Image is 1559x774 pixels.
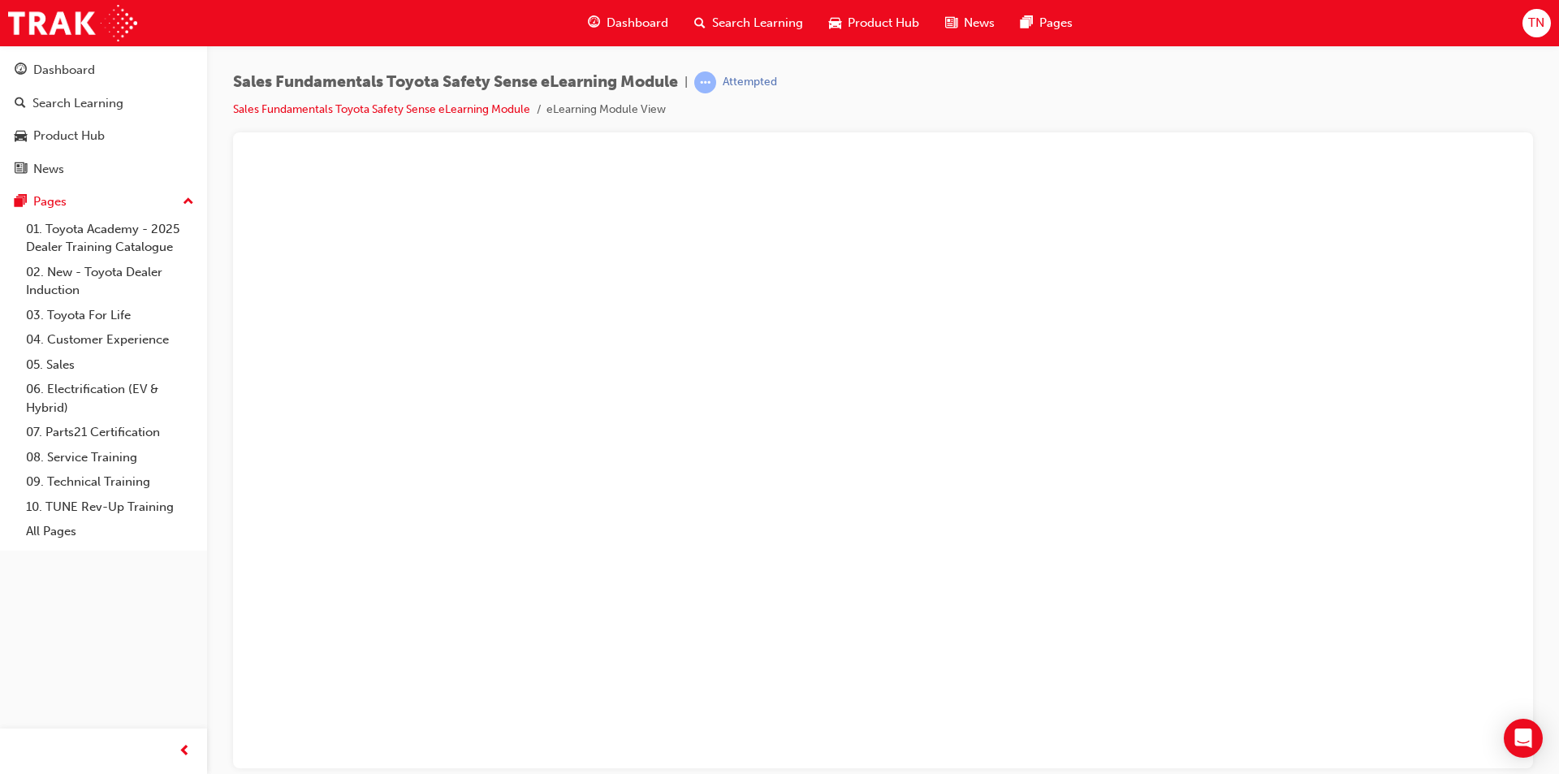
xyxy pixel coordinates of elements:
[15,129,27,144] span: car-icon
[183,192,194,213] span: up-icon
[15,63,27,78] span: guage-icon
[6,89,201,119] a: Search Learning
[19,469,201,495] a: 09. Technical Training
[575,6,681,40] a: guage-iconDashboard
[712,14,803,32] span: Search Learning
[1021,13,1033,33] span: pages-icon
[546,101,666,119] li: eLearning Module View
[233,102,530,116] a: Sales Fundamentals Toyota Safety Sense eLearning Module
[19,445,201,470] a: 08. Service Training
[945,13,957,33] span: news-icon
[6,187,201,217] button: Pages
[964,14,995,32] span: News
[179,742,191,762] span: prev-icon
[829,13,841,33] span: car-icon
[723,75,777,90] div: Attempted
[8,5,137,41] img: Trak
[33,127,105,145] div: Product Hub
[15,195,27,210] span: pages-icon
[694,71,716,93] span: learningRecordVerb_ATTEMPT-icon
[932,6,1008,40] a: news-iconNews
[19,495,201,520] a: 10. TUNE Rev-Up Training
[1522,9,1551,37] button: TN
[19,217,201,260] a: 01. Toyota Academy - 2025 Dealer Training Catalogue
[6,121,201,151] a: Product Hub
[1504,719,1543,758] div: Open Intercom Messenger
[19,377,201,420] a: 06. Electrification (EV & Hybrid)
[1528,14,1544,32] span: TN
[19,327,201,352] a: 04. Customer Experience
[33,61,95,80] div: Dashboard
[816,6,932,40] a: car-iconProduct Hub
[19,260,201,303] a: 02. New - Toyota Dealer Induction
[19,420,201,445] a: 07. Parts21 Certification
[33,160,64,179] div: News
[1008,6,1086,40] a: pages-iconPages
[684,73,688,92] span: |
[19,519,201,544] a: All Pages
[588,13,600,33] span: guage-icon
[33,192,67,211] div: Pages
[1039,14,1073,32] span: Pages
[15,97,26,111] span: search-icon
[848,14,919,32] span: Product Hub
[6,154,201,184] a: News
[32,94,123,113] div: Search Learning
[681,6,816,40] a: search-iconSearch Learning
[6,55,201,85] a: Dashboard
[694,13,706,33] span: search-icon
[19,352,201,378] a: 05. Sales
[15,162,27,177] span: news-icon
[6,52,201,187] button: DashboardSearch LearningProduct HubNews
[233,73,678,92] span: Sales Fundamentals Toyota Safety Sense eLearning Module
[19,303,201,328] a: 03. Toyota For Life
[607,14,668,32] span: Dashboard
